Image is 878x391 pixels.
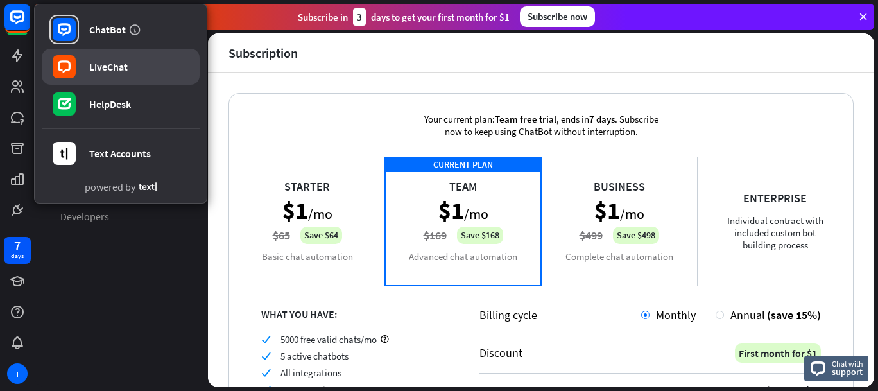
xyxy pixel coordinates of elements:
[228,46,298,60] div: Subscription
[520,6,595,27] div: Subscribe now
[280,350,349,362] span: 5 active chatbots
[261,368,271,378] i: check
[10,5,49,44] button: Open LiveChat chat widget
[832,366,863,378] span: support
[4,237,31,264] a: 7 days
[479,308,641,322] div: Billing cycle
[832,358,863,370] span: Chat with
[767,308,821,322] span: (save 15%)
[353,8,366,26] div: 3
[261,308,447,320] div: WHAT YOU HAVE:
[11,252,24,261] div: days
[403,94,679,157] div: Your current plan: , ends in . Subscribe now to keep using ChatBot without interruption.
[280,367,341,379] span: All integrations
[735,343,821,363] div: First month for $1
[60,210,109,223] span: Developers
[261,335,271,344] i: check
[280,333,377,345] span: 5000 free valid chats/mo
[730,308,765,322] span: Annual
[589,113,615,125] span: 7 days
[495,113,556,125] span: Team free trial
[656,308,696,322] span: Monthly
[7,363,28,384] div: T
[261,351,271,361] i: check
[298,8,510,26] div: Subscribe in days to get your first month for $1
[479,345,522,360] div: Discount
[53,206,190,227] a: Developers
[14,240,21,252] div: 7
